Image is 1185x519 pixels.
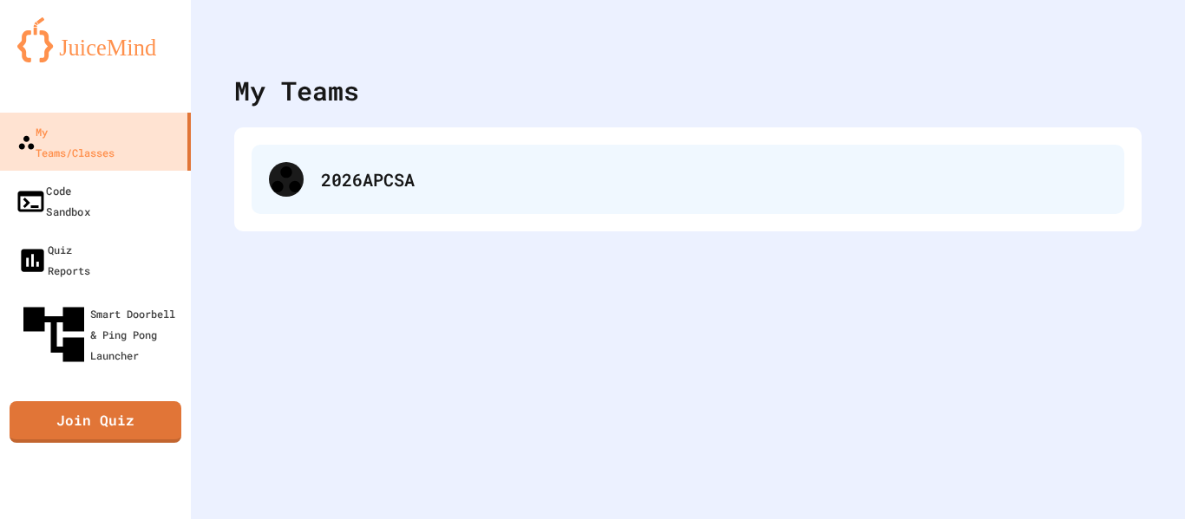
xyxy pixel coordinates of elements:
div: My Teams/Classes [17,121,115,163]
div: My Teams [234,71,359,110]
div: Quiz Reports [17,239,90,281]
div: Smart Doorbell & Ping Pong Launcher [17,298,184,371]
a: Join Quiz [10,401,181,443]
div: 2026APCSA [321,166,1107,192]
div: Code Sandbox [15,179,89,222]
img: logo-orange.svg [17,17,173,62]
div: 2026APCSA [252,145,1124,214]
